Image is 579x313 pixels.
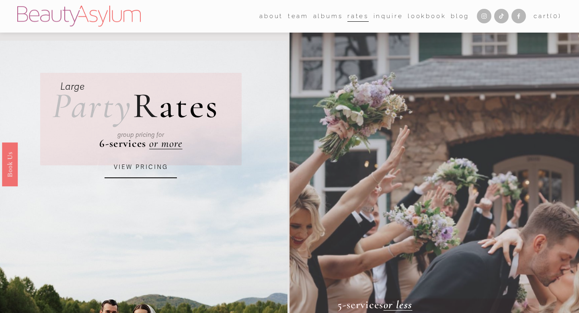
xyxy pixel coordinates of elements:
[408,10,446,23] a: Lookbook
[133,84,158,127] span: R
[259,10,283,23] a: folder dropdown
[52,88,219,124] h2: ates
[451,10,469,23] a: Blog
[494,9,509,23] a: TikTok
[374,10,403,23] a: Inquire
[2,142,18,186] a: Book Us
[105,156,177,178] a: VIEW PRICING
[52,84,133,127] em: Party
[511,9,526,23] a: Facebook
[337,298,384,311] strong: 5-services
[313,10,343,23] a: albums
[477,9,491,23] a: Instagram
[17,6,141,27] img: Beauty Asylum | Bridal Hair &amp; Makeup Charlotte &amp; Atlanta
[384,298,413,311] a: or less
[288,11,308,22] span: team
[259,11,283,22] span: about
[288,10,308,23] a: folder dropdown
[347,10,369,23] a: Rates
[534,11,562,22] a: 0 items in cart
[117,131,164,138] em: group pricing for
[553,12,558,20] span: 0
[60,81,84,93] em: Large
[550,12,561,20] span: ( )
